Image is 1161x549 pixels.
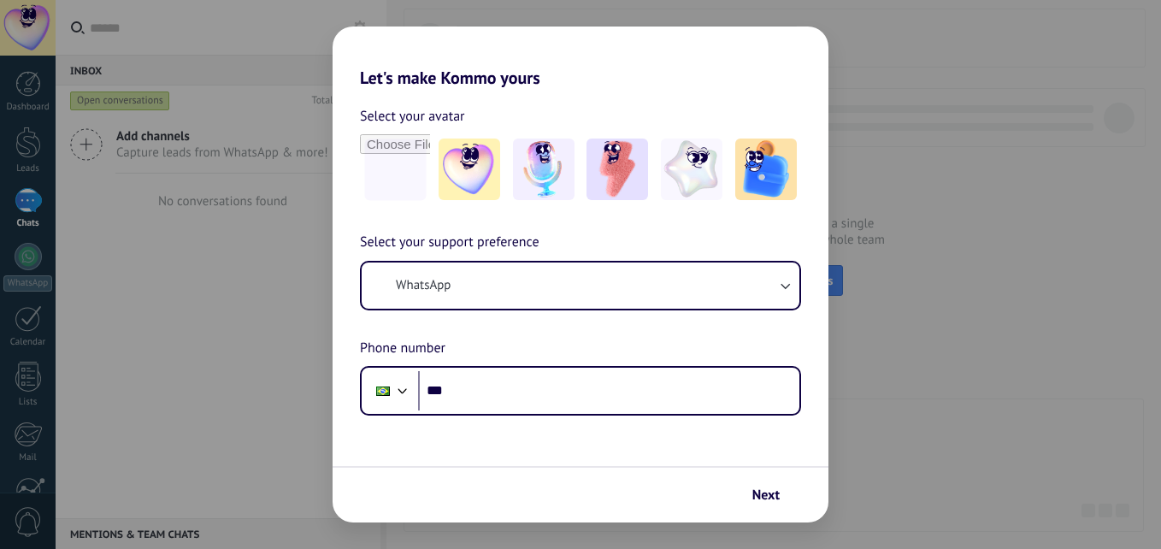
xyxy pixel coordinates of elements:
[360,105,465,127] span: Select your avatar
[396,277,451,294] span: WhatsApp
[661,139,722,200] img: -4.jpeg
[439,139,500,200] img: -1.jpeg
[745,481,803,510] button: Next
[367,373,399,409] div: Brazil: + 55
[752,489,780,501] span: Next
[735,139,797,200] img: -5.jpeg
[362,263,799,309] button: WhatsApp
[360,338,445,360] span: Phone number
[333,27,828,88] h2: Let's make Kommo yours
[513,139,575,200] img: -2.jpeg
[360,232,539,254] span: Select your support preference
[586,139,648,200] img: -3.jpeg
